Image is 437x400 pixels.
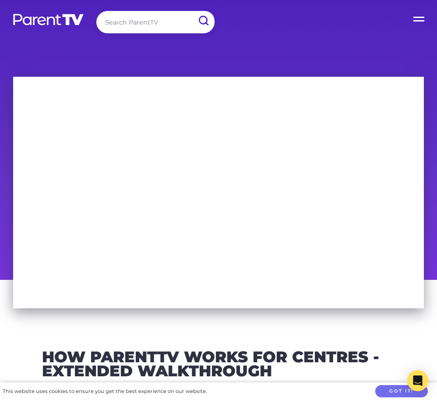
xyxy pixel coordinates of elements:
h2: How ParentTV Works for Centres - Extended Walkthrough [42,350,395,378]
input: Submit [192,11,215,31]
img: parenttv-logo-white.4c85aaf.svg [12,13,85,26]
input: Search ParentTV [96,11,215,33]
div: Open Intercom Messenger [407,370,428,391]
button: Got it! [375,385,428,398]
div: This website uses cookies to ensure you get the best experience on our website. [3,387,207,396]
